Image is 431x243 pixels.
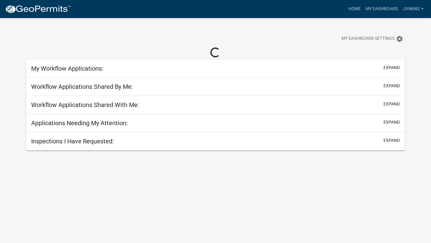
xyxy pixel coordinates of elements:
button: expand [383,64,400,71]
button: expand [383,119,400,126]
i: settings [396,35,403,43]
a: My Dashboard [363,3,400,15]
h5: Workflow Applications Shared With Me: [31,101,139,109]
button: My Dashboard Settingssettings [337,33,408,45]
h5: Workflow Applications Shared By Me: [31,83,133,90]
a: jvining [400,3,426,15]
button: expand [383,101,400,107]
h5: Inspections I Have Requested: [31,138,114,145]
a: Home [346,3,363,15]
button: expand [383,137,400,144]
button: expand [383,83,400,89]
h5: Applications Needing My Attention: [31,119,128,127]
h5: My Workflow Applications: [31,65,103,72]
span: My Dashboard Settings [342,35,395,43]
